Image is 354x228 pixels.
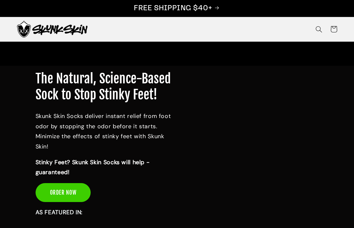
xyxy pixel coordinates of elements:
[36,158,150,176] span: Stinky Feet? Skunk Skin Socks will help - guaranteed!
[36,208,83,216] strong: AS FEATURED IN:
[36,112,171,150] span: Skunk Skin Socks deliver instant relief from foot odor by stopping the odor before it starts. Min...
[36,71,172,103] h1: The Natural, Science-Based Sock to Stop Stinky Feet!
[36,183,91,202] a: ORDER NOW
[182,71,319,148] iframe: SkunkSkinAmazonVideo
[17,21,87,38] img: Skunk Skin Anti-Odor Socks.
[7,4,347,13] p: FREE SHIPPING $40+
[312,22,326,37] summary: Search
